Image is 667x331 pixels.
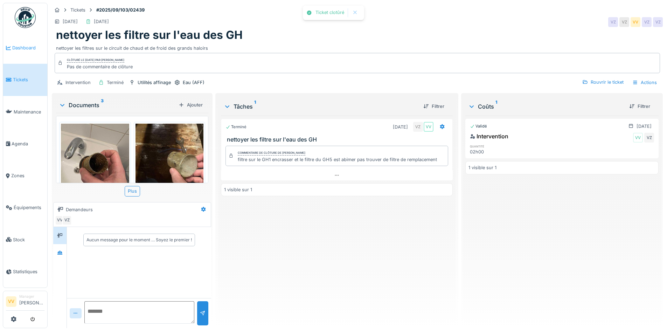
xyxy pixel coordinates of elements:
[3,96,47,128] a: Maintenance
[86,237,192,243] div: Aucun message pour le moment … Soyez le premier !
[468,102,624,111] div: Coûts
[19,294,44,299] div: Manager
[19,294,44,309] li: [PERSON_NAME]
[11,172,44,179] span: Zones
[3,128,47,160] a: Agenda
[13,236,44,243] span: Stock
[6,296,16,307] li: VV
[3,224,47,256] a: Stock
[224,186,252,193] div: 1 visible sur 1
[227,136,449,143] h3: nettoyer les filtre sur l'eau des GH
[608,17,618,27] div: VZ
[93,7,147,13] strong: #2025/09/103/02439
[12,140,44,147] span: Agenda
[56,42,659,51] div: nettoyer les filtres sur le circuit de chaud et de froid des grands haloirs
[642,17,652,27] div: VZ
[619,17,629,27] div: VZ
[183,79,204,86] div: Eau (AFF)
[224,102,417,111] div: Tâches
[138,79,171,86] div: Utilités affinage
[15,7,36,28] img: Badge_color-CXgf-gQk.svg
[14,109,44,115] span: Maintenance
[59,101,176,109] div: Documents
[101,101,104,109] sup: 3
[56,28,243,42] h1: nettoyer les filtre sur l'eau des GH
[653,17,663,27] div: VZ
[470,149,530,155] div: 02h00
[470,144,530,149] h6: quantité
[468,164,496,171] div: 1 visible sur 1
[315,10,344,16] div: Ticket clotûré
[3,160,47,192] a: Zones
[13,76,44,83] span: Tickets
[12,44,44,51] span: Dashboard
[65,79,91,86] div: Intervention
[631,17,640,27] div: VV
[67,63,133,70] div: Pas de commentaire de clôture
[70,7,85,13] div: Tickets
[63,18,78,25] div: [DATE]
[637,123,652,130] div: [DATE]
[55,215,65,225] div: VV
[6,294,44,311] a: VV Manager[PERSON_NAME]
[254,102,256,111] sup: 1
[3,64,47,96] a: Tickets
[3,192,47,223] a: Équipements
[61,124,129,214] img: pmdpk8dlpra3mdcg341sp1lx9lx8
[238,151,305,156] div: Commentaire de clôture de [PERSON_NAME]
[413,122,423,132] div: VZ
[225,124,246,130] div: Terminé
[94,18,109,25] div: [DATE]
[66,206,93,213] div: Demandeurs
[470,132,508,140] div: Intervention
[495,102,497,111] sup: 1
[629,77,660,88] div: Actions
[424,122,433,132] div: VV
[3,32,47,64] a: Dashboard
[633,133,643,143] div: VV
[238,156,437,163] div: filtre sur le GH1 encrasser et le filtre du GH5 est abimer pas trouver de filtre de remplacement
[107,79,124,86] div: Terminé
[644,133,654,143] div: VZ
[176,100,206,110] div: Ajouter
[13,268,44,275] span: Statistiques
[125,186,140,196] div: Plus
[626,102,653,111] div: Filtrer
[421,102,447,111] div: Filtrer
[136,124,204,214] img: 8z473iv5rdholntzmjv8lk881xb7
[579,77,626,87] div: Rouvrir le ticket
[67,58,124,63] div: Clôturé le [DATE] par [PERSON_NAME]
[14,204,44,211] span: Équipements
[393,124,408,130] div: [DATE]
[62,215,72,225] div: VZ
[3,256,47,288] a: Statistiques
[470,123,487,129] div: Validé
